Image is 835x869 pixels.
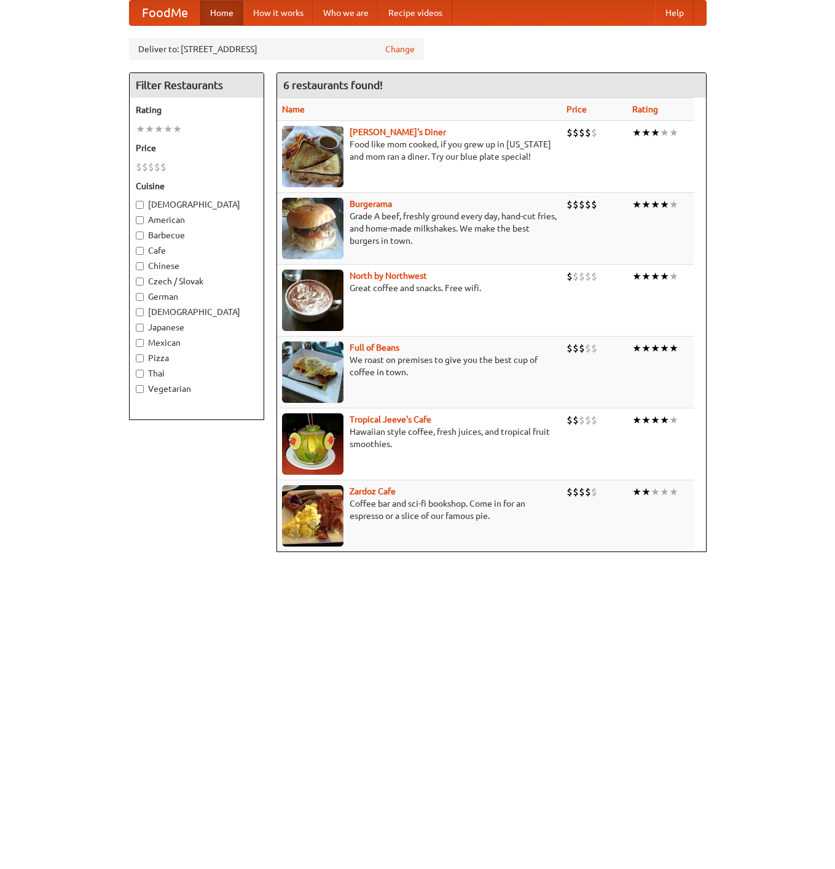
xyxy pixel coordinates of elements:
[282,138,557,163] p: Food like mom cooked, if you grew up in [US_STATE] and mom ran a diner. Try our blue plate special!
[579,270,585,283] li: $
[243,1,313,25] a: How it works
[660,270,669,283] li: ★
[573,485,579,499] li: $
[200,1,243,25] a: Home
[282,126,343,187] img: sallys.jpg
[585,413,591,427] li: $
[669,270,678,283] li: ★
[136,278,144,286] input: Czech / Slovak
[579,198,585,211] li: $
[632,126,641,139] li: ★
[579,413,585,427] li: $
[350,271,427,281] a: North by Northwest
[282,426,557,450] p: Hawaiian style coffee, fresh juices, and tropical fruit smoothies.
[632,104,658,114] a: Rating
[130,73,264,98] h4: Filter Restaurants
[660,485,669,499] li: ★
[669,413,678,427] li: ★
[651,413,660,427] li: ★
[641,270,651,283] li: ★
[136,275,257,287] label: Czech / Slovak
[136,232,144,240] input: Barbecue
[669,126,678,139] li: ★
[632,485,641,499] li: ★
[573,341,579,355] li: $
[591,270,597,283] li: $
[591,198,597,211] li: $
[160,160,167,174] li: $
[660,126,669,139] li: ★
[591,341,597,355] li: $
[579,341,585,355] li: $
[313,1,378,25] a: Who we are
[566,413,573,427] li: $
[148,160,154,174] li: $
[282,198,343,259] img: burgerama.jpg
[632,270,641,283] li: ★
[136,198,257,211] label: [DEMOGRAPHIC_DATA]
[282,282,557,294] p: Great coffee and snacks. Free wifi.
[136,244,257,257] label: Cafe
[136,370,144,378] input: Thai
[669,485,678,499] li: ★
[282,413,343,475] img: jeeves.jpg
[136,306,257,318] label: [DEMOGRAPHIC_DATA]
[136,354,144,362] input: Pizza
[282,497,557,522] p: Coffee bar and sci-fi bookshop. Come in for an espresso or a slice of our famous pie.
[282,210,557,247] p: Grade A beef, freshly ground every day, hand-cut fries, and home-made milkshakes. We make the bes...
[142,160,148,174] li: $
[641,341,651,355] li: ★
[566,104,587,114] a: Price
[641,413,651,427] li: ★
[641,126,651,139] li: ★
[136,160,142,174] li: $
[136,324,144,332] input: Japanese
[656,1,694,25] a: Help
[585,198,591,211] li: $
[136,142,257,154] h5: Price
[632,198,641,211] li: ★
[136,180,257,192] h5: Cuisine
[350,199,392,209] b: Burgerama
[585,126,591,139] li: $
[579,126,585,139] li: $
[154,122,163,136] li: ★
[378,1,452,25] a: Recipe videos
[283,79,383,91] ng-pluralize: 6 restaurants found!
[660,198,669,211] li: ★
[136,260,257,272] label: Chinese
[573,270,579,283] li: $
[163,122,173,136] li: ★
[130,1,200,25] a: FoodMe
[566,485,573,499] li: $
[350,486,396,496] b: Zardoz Cafe
[136,214,257,226] label: American
[566,270,573,283] li: $
[632,341,641,355] li: ★
[669,341,678,355] li: ★
[651,485,660,499] li: ★
[591,126,597,139] li: $
[385,43,415,55] a: Change
[136,339,144,347] input: Mexican
[350,127,446,137] a: [PERSON_NAME]'s Diner
[136,262,144,270] input: Chinese
[585,341,591,355] li: $
[641,485,651,499] li: ★
[651,341,660,355] li: ★
[350,343,399,353] a: Full of Beans
[136,247,144,255] input: Cafe
[660,413,669,427] li: ★
[136,290,257,303] label: German
[651,270,660,283] li: ★
[641,198,651,211] li: ★
[591,413,597,427] li: $
[136,308,144,316] input: [DEMOGRAPHIC_DATA]
[350,415,431,424] a: Tropical Jeeve's Cafe
[136,122,145,136] li: ★
[136,337,257,349] label: Mexican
